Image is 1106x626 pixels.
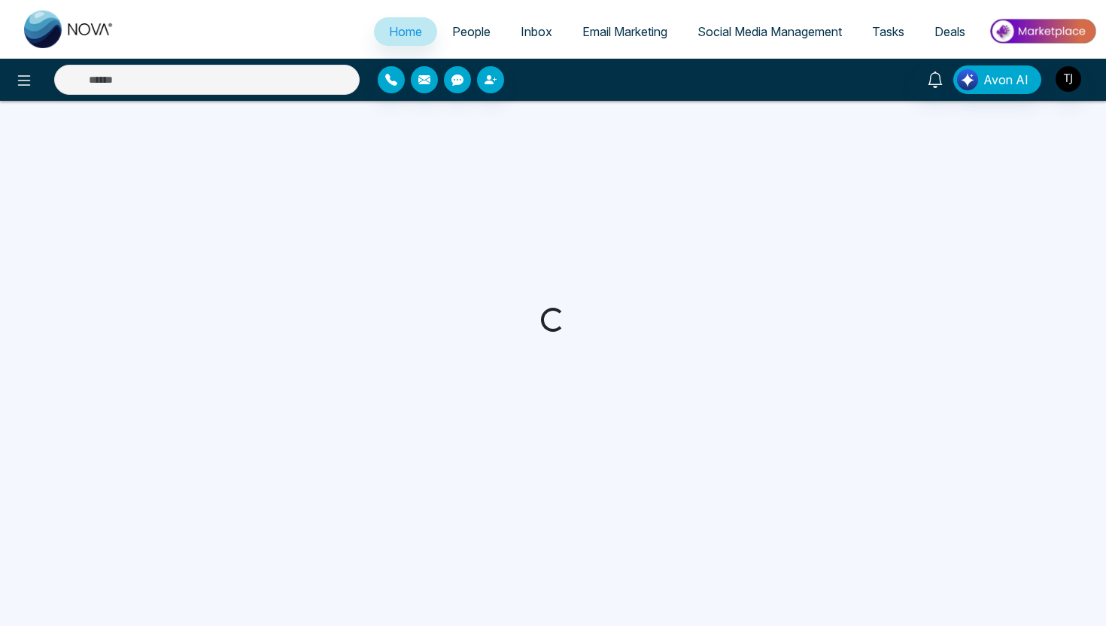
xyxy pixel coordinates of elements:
span: Inbox [521,24,552,39]
span: People [452,24,491,39]
span: Deals [934,24,965,39]
span: Social Media Management [697,24,842,39]
span: Email Marketing [582,24,667,39]
img: Lead Flow [957,69,978,90]
img: Nova CRM Logo [24,11,114,48]
a: People [437,17,506,46]
span: Tasks [872,24,904,39]
a: Deals [919,17,980,46]
img: User Avatar [1056,66,1081,92]
a: Email Marketing [567,17,682,46]
img: Market-place.gif [988,14,1097,48]
span: Home [389,24,422,39]
a: Inbox [506,17,567,46]
a: Home [374,17,437,46]
a: Social Media Management [682,17,857,46]
a: Tasks [857,17,919,46]
span: Avon AI [983,71,1029,89]
button: Avon AI [953,65,1041,94]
